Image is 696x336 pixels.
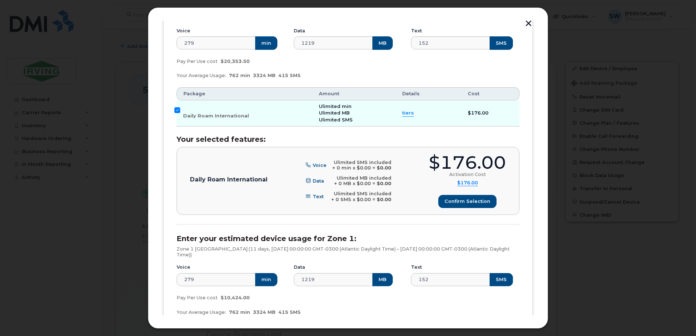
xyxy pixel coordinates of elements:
span: Daily Roam International [183,113,249,119]
div: Ulimited SMS included [332,160,391,165]
b: $0.00 [377,181,391,186]
span: Pay Per Use cost [177,295,218,300]
span: $0.00 = [357,197,375,202]
span: $20,353.50 [221,59,250,64]
span: + 0 min x [332,165,355,171]
span: 3324 MB [253,309,276,315]
button: MB [372,273,393,286]
button: SMS [490,273,513,286]
th: Amount [312,87,396,100]
button: MB [372,36,393,49]
span: Ulimited SMS [319,117,353,123]
b: $0.00 [377,197,391,202]
input: Daily Roam International [174,107,180,113]
div: Ulimited SMS included [331,191,391,197]
summary: tiers [402,110,414,117]
span: + 0 MB x [334,181,355,186]
span: Data [313,178,324,184]
label: Text [411,264,422,270]
label: Text [411,28,422,34]
span: $10,424.00 [221,295,250,300]
span: 3324 MB [253,73,276,78]
p: Zone 1 [GEOGRAPHIC_DATA] (11 days, [DATE] 00:00:00 GMT-0300 (Atlantic Daylight Time) – [DATE] 00:... [177,246,519,257]
th: Package [177,87,312,100]
h3: Your selected features: [177,135,519,143]
label: Voice [177,264,190,270]
span: Confirm selection [444,198,490,205]
span: 415 SMS [278,73,301,78]
label: Voice [177,28,190,34]
span: Ulimited min [319,104,352,109]
button: Confirm selection [438,195,497,208]
button: min [255,36,277,49]
span: 415 SMS [278,309,301,315]
span: 762 min [229,309,250,315]
summary: $176.00 [457,180,478,186]
b: $0.00 [377,165,391,171]
span: Pay Per Use cost [177,59,218,64]
div: Activation Cost [449,172,486,177]
span: + 0 SMS x [331,197,355,202]
div: $176.00 [429,154,506,172]
span: $0.00 = [357,165,375,171]
p: Daily Roam International [190,177,268,183]
span: $0.00 = [357,181,375,186]
button: SMS [490,36,513,49]
th: Details [396,87,461,100]
div: Ulimited MB included [334,175,391,181]
label: Data [294,28,305,34]
span: Your Average Usage: [177,73,226,78]
span: 762 min [229,73,250,78]
span: Your Average Usage: [177,309,226,315]
label: Data [294,264,305,270]
span: Text [313,194,324,199]
span: Voice [313,163,327,168]
h3: Enter your estimated device usage for Zone 1: [177,235,519,243]
span: Ulimited MB [319,110,350,116]
th: Cost [461,87,519,100]
td: $176.00 [461,100,519,127]
button: min [255,273,277,286]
